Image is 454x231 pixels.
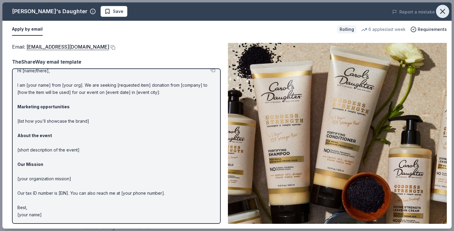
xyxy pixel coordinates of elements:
[17,67,215,218] p: Hi [name/there], I am [your name] from [your org]. We are seeking [requested item] donation from ...
[418,26,447,33] span: Requirements
[17,104,70,109] strong: Marketing opportunities
[12,44,109,50] span: Email :
[228,43,447,224] img: Image for Carol's Daughter
[26,43,109,51] a: [EMAIL_ADDRESS][DOMAIN_NAME]
[101,6,127,17] button: Save
[361,26,406,33] div: 6 applies last week
[392,8,435,16] button: Report a mistake
[337,25,356,34] div: Rolling
[17,133,52,138] strong: About the event
[113,8,123,15] span: Save
[17,162,43,167] strong: Our Mission
[12,7,87,16] div: [PERSON_NAME]'s Daughter
[410,26,447,33] button: Requirements
[12,58,221,66] div: TheShareWay email template
[12,23,43,36] button: Apply by email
